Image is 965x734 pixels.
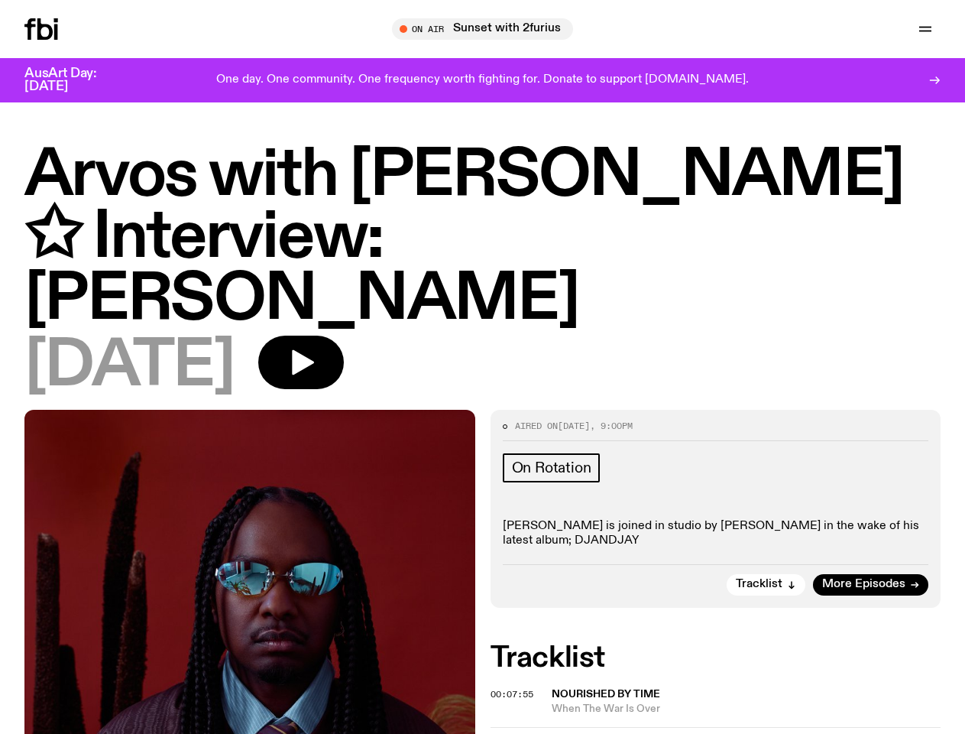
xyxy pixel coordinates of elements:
[512,460,591,476] span: On Rotation
[736,579,782,590] span: Tracklist
[813,574,928,596] a: More Episodes
[552,689,660,700] span: Nourished By Time
[491,645,941,672] h2: Tracklist
[24,145,941,331] h1: Arvos with [PERSON_NAME] ✩ Interview: [PERSON_NAME]
[24,67,122,93] h3: AusArt Day: [DATE]
[491,688,533,700] span: 00:07:55
[216,73,749,87] p: One day. One community. One frequency worth fighting for. Donate to support [DOMAIN_NAME].
[503,453,601,482] a: On Rotation
[822,579,905,590] span: More Episodes
[590,420,633,432] span: , 9:00pm
[515,420,558,432] span: Aired on
[503,519,929,548] p: [PERSON_NAME] is joined in studio by [PERSON_NAME] in the wake of his latest album; DJANDJAY
[558,420,590,432] span: [DATE]
[24,336,234,398] span: [DATE]
[727,574,805,596] button: Tracklist
[491,690,533,699] button: 00:07:55
[552,702,941,716] span: When The War Is Over
[392,18,573,40] button: On AirSunset with 2furius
